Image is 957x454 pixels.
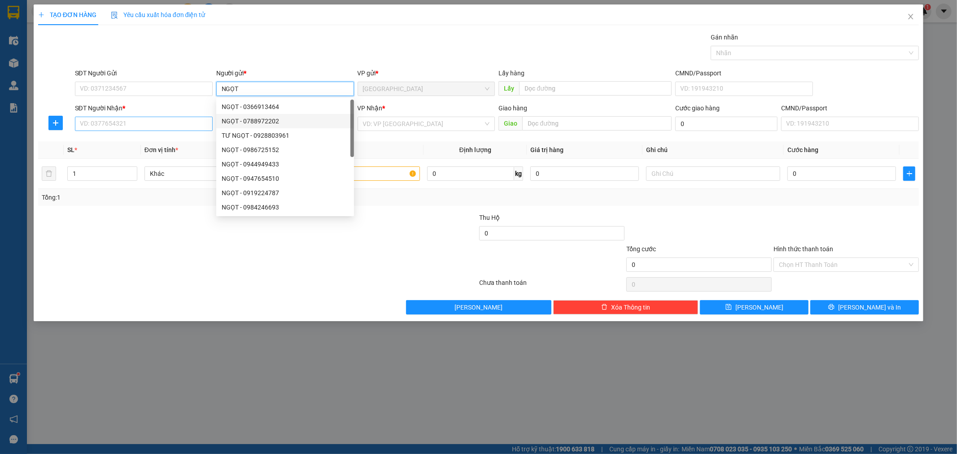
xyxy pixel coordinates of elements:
[700,300,808,314] button: save[PERSON_NAME]
[903,166,915,181] button: plus
[222,116,349,126] div: NGỌT - 0788972202
[725,304,732,311] span: save
[75,68,213,78] div: SĐT Người Gửi
[646,166,780,181] input: Ghi Chú
[49,119,62,127] span: plus
[150,167,273,180] span: Khác
[498,81,519,96] span: Lấy
[907,13,914,20] span: close
[810,300,919,314] button: printer[PERSON_NAME] và In
[498,70,524,77] span: Lấy hàng
[358,68,495,78] div: VP gửi
[904,170,915,177] span: plus
[522,116,672,131] input: Dọc đường
[111,11,205,18] span: Yêu cầu xuất hóa đơn điện tử
[675,117,778,131] input: Cước giao hàng
[530,146,564,153] span: Giá trị hàng
[838,302,901,312] span: [PERSON_NAME] và In
[222,145,349,155] div: NGỌT - 0986725152
[38,12,44,18] span: plus
[626,245,656,253] span: Tổng cước
[48,116,63,130] button: plus
[773,245,833,253] label: Hình thức thanh toán
[454,302,503,312] span: [PERSON_NAME]
[222,131,349,140] div: TƯ NGỌT - 0928803961
[216,100,354,114] div: NGỌT - 0366913464
[601,304,607,311] span: delete
[363,82,490,96] span: Tân Châu
[222,202,349,212] div: NGỌT - 0984246693
[358,105,383,112] span: VP Nhận
[406,300,551,314] button: [PERSON_NAME]
[498,116,522,131] span: Giao
[216,128,354,143] div: TƯ NGỌT - 0928803961
[675,105,720,112] label: Cước giao hàng
[222,188,349,198] div: NGỌT - 0919224787
[735,302,783,312] span: [PERSON_NAME]
[216,114,354,128] div: NGỌT - 0788972202
[216,186,354,200] div: NGỌT - 0919224787
[216,157,354,171] div: NGỌT - 0944949433
[222,159,349,169] div: NGỌT - 0944949433
[519,81,672,96] input: Dọc đường
[38,11,96,18] span: TẠO ĐƠN HÀNG
[479,278,626,293] div: Chưa thanh toán
[459,146,491,153] span: Định lượng
[216,171,354,186] div: NGỌT - 0947654510
[898,4,923,30] button: Close
[216,143,354,157] div: NGỌT - 0986725152
[479,214,500,221] span: Thu Hộ
[553,300,699,314] button: deleteXóa Thông tin
[216,68,354,78] div: Người gửi
[144,146,178,153] span: Đơn vị tính
[514,166,523,181] span: kg
[42,166,56,181] button: delete
[675,68,813,78] div: CMND/Passport
[222,174,349,183] div: NGỌT - 0947654510
[787,146,818,153] span: Cước hàng
[222,102,349,112] div: NGỌT - 0366913464
[530,166,639,181] input: 0
[111,12,118,19] img: icon
[498,105,527,112] span: Giao hàng
[67,146,74,153] span: SL
[711,34,738,41] label: Gán nhãn
[75,103,213,113] div: SĐT Người Nhận
[611,302,650,312] span: Xóa Thông tin
[642,141,784,159] th: Ghi chú
[216,200,354,214] div: NGỌT - 0984246693
[828,304,835,311] span: printer
[781,103,919,113] div: CMND/Passport
[42,192,369,202] div: Tổng: 1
